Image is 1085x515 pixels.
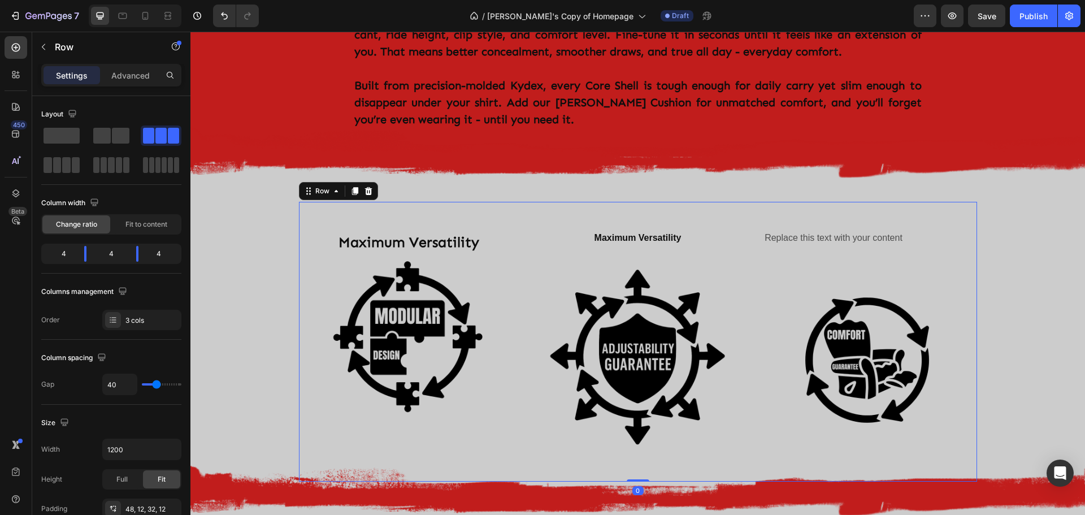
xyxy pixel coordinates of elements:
[41,284,129,300] div: Columns management
[345,198,549,215] p: Maximum Versatility
[442,455,453,464] div: 0
[125,315,179,326] div: 3 cols
[41,416,71,431] div: Size
[41,379,54,390] div: Gap
[672,11,689,21] span: Draft
[56,70,88,81] p: Settings
[41,350,108,366] div: Column spacing
[5,5,84,27] button: 7
[55,40,151,54] p: Row
[115,206,322,412] img: gempages_543552175842788190-9260f972-393a-42cb-ab0d-fbbdc0d77240.png
[147,246,179,262] div: 4
[96,246,127,262] div: 4
[41,444,60,455] div: Width
[111,70,150,81] p: Advanced
[41,315,60,325] div: Order
[1019,10,1048,22] div: Publish
[125,219,167,230] span: Fit to content
[1010,5,1057,27] button: Publish
[968,5,1005,27] button: Save
[41,504,67,514] div: Padding
[978,11,996,21] span: Save
[116,198,320,224] p: Maximum Versatility
[344,225,550,431] img: gempages_543552175842788190-c8b42791-e620-4817-931c-1a75f5bf494b.png
[8,207,27,216] div: Beta
[116,474,128,484] span: Full
[56,219,97,230] span: Change ratio
[103,374,137,395] input: Auto
[164,45,731,96] p: Built from precision-molded Kydex, every Core Shell is tough enough for daily carry yet slim enou...
[11,120,27,129] div: 450
[573,225,779,431] img: gempages_543552175842788190-c0633ed3-4dfc-4ac2-b9bd-f16b73fb219d.png
[573,197,779,216] div: Replace this text with your content
[213,5,259,27] div: Undo/Redo
[123,154,141,165] div: Row
[1047,460,1074,487] div: Open Intercom Messenger
[74,9,79,23] p: 7
[125,504,179,514] div: 48, 12, 32, 12
[190,32,1085,515] iframe: Design area
[41,474,62,484] div: Height
[41,107,79,122] div: Layout
[44,246,75,262] div: 4
[482,10,485,22] span: /
[103,439,181,460] input: Auto
[487,10,633,22] span: [PERSON_NAME]'s Copy of Homepage
[158,474,166,484] span: Fit
[41,196,101,211] div: Column width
